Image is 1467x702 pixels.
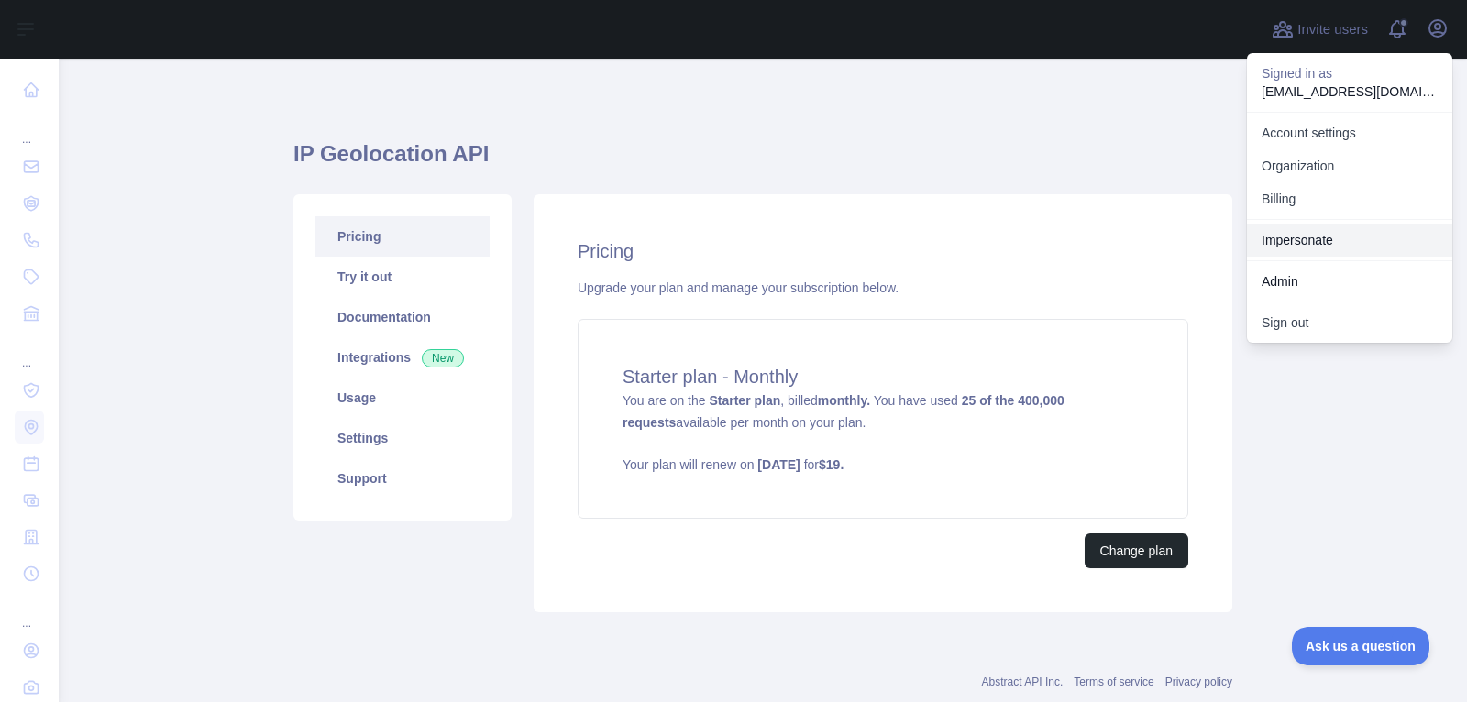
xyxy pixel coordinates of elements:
a: Documentation [315,297,490,337]
span: Invite users [1297,19,1368,40]
button: Invite users [1268,15,1372,44]
a: Impersonate [1247,224,1452,257]
a: Try it out [315,257,490,297]
strong: monthly. [818,393,870,408]
a: Integrations New [315,337,490,378]
p: Signed in as [1262,64,1438,82]
iframe: Toggle Customer Support [1292,627,1430,665]
p: [EMAIL_ADDRESS][DOMAIN_NAME] [1262,82,1438,101]
p: Your plan will renew on for [623,455,1143,474]
button: Sign out [1247,306,1452,339]
h4: Starter plan - Monthly [623,364,1143,389]
a: Terms of service [1074,675,1153,688]
a: Account settings [1247,116,1452,149]
a: Usage [315,378,490,418]
a: Pricing [315,216,490,257]
a: Privacy policy [1165,675,1232,688]
strong: $ 19 . [819,457,844,472]
a: Admin [1247,265,1452,298]
a: Abstract API Inc. [982,675,1064,688]
span: New [422,349,464,367]
a: Settings [315,418,490,458]
button: Change plan [1085,533,1188,568]
span: You are on the , billed You have used available per month on your plan. [623,393,1143,474]
a: Organization [1247,149,1452,182]
div: ... [15,110,44,147]
div: ... [15,334,44,370]
a: Support [315,458,490,499]
h1: IP Geolocation API [293,139,1232,183]
strong: [DATE] [757,457,800,472]
strong: 25 of the 400,000 requests [623,393,1064,430]
strong: Starter plan [709,393,780,408]
button: Billing [1247,182,1452,215]
div: ... [15,594,44,631]
h2: Pricing [578,238,1188,264]
div: Upgrade your plan and manage your subscription below. [578,279,1188,297]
